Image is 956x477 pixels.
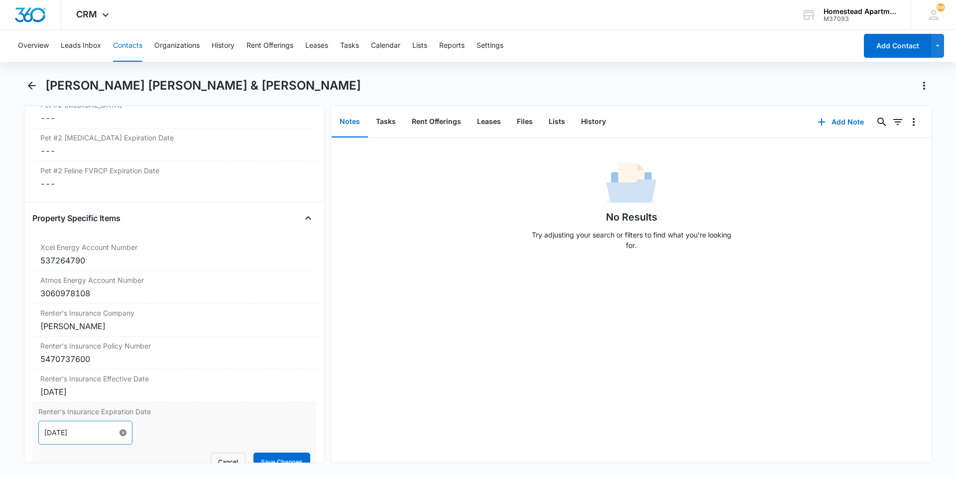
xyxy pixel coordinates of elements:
button: Close [300,210,316,226]
button: Leases [305,30,328,62]
div: Pet #2 [MEDICAL_DATA]--- [32,96,316,128]
label: Renter's Insurance Policy Number [40,341,308,351]
button: History [573,107,614,137]
button: Calendar [371,30,400,62]
img: No Data [606,160,656,210]
dd: --- [40,145,308,157]
div: [DATE] [40,386,308,398]
div: account id [824,15,896,22]
label: Renter's Insurance Company [40,308,308,318]
dd: --- [40,112,308,124]
button: Lists [412,30,427,62]
div: 537264790 [40,254,308,266]
button: History [212,30,235,62]
div: Pet #2 [MEDICAL_DATA] Expiration Date--- [32,128,316,161]
button: Overview [18,30,49,62]
button: Notes [332,107,368,137]
label: Pet #2 Feline FVRCP Expiration Date [40,165,308,176]
div: Xcel Energy Account Number537264790 [32,238,316,271]
button: Contacts [113,30,142,62]
span: close-circle [119,429,126,436]
div: notifications count [937,3,945,11]
button: Overflow Menu [906,114,922,130]
label: Renter's Insurance Expiration Date [38,406,310,417]
div: 3060978108 [40,287,308,299]
div: account name [824,7,896,15]
div: [PERSON_NAME] [40,320,308,332]
label: Atmos Energy Account Number [40,275,308,285]
span: CRM [76,9,97,19]
button: Search... [874,114,890,130]
button: Organizations [154,30,200,62]
button: Tasks [340,30,359,62]
p: Try adjusting your search or filters to find what you’re looking for. [527,230,736,250]
button: Lists [541,107,573,137]
h1: No Results [606,210,657,225]
div: 5470737600 [40,353,308,365]
button: Tasks [368,107,404,137]
div: Pet #2 Feline FVRCP Expiration Date--- [32,161,316,194]
button: Save Changes [253,453,310,472]
div: Renter's Insurance Policy Number5470737600 [32,337,316,369]
button: Cancel [211,453,245,472]
button: Actions [916,78,932,94]
h4: Property Specific Items [32,212,120,224]
dd: --- [40,178,308,190]
input: Aug 25, 2024 [44,427,118,438]
button: Leads Inbox [61,30,101,62]
label: Renter's Insurance Effective Date [40,373,308,384]
div: Atmos Energy Account Number3060978108 [32,271,316,304]
button: Filters [890,114,906,130]
button: Rent Offerings [246,30,293,62]
button: Add Contact [864,34,931,58]
span: 69 [937,3,945,11]
button: Files [509,107,541,137]
label: Pet #2 [MEDICAL_DATA] Expiration Date [40,132,308,143]
div: Renter's Insurance Company[PERSON_NAME] [32,304,316,337]
button: Back [24,78,39,94]
h1: [PERSON_NAME] [PERSON_NAME] & [PERSON_NAME] [45,78,361,93]
button: Add Note [808,110,874,134]
button: Reports [439,30,465,62]
button: Settings [477,30,503,62]
label: Xcel Energy Account Number [40,242,308,252]
div: Renter's Insurance Effective Date[DATE] [32,369,316,402]
button: Leases [469,107,509,137]
button: Rent Offerings [404,107,469,137]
